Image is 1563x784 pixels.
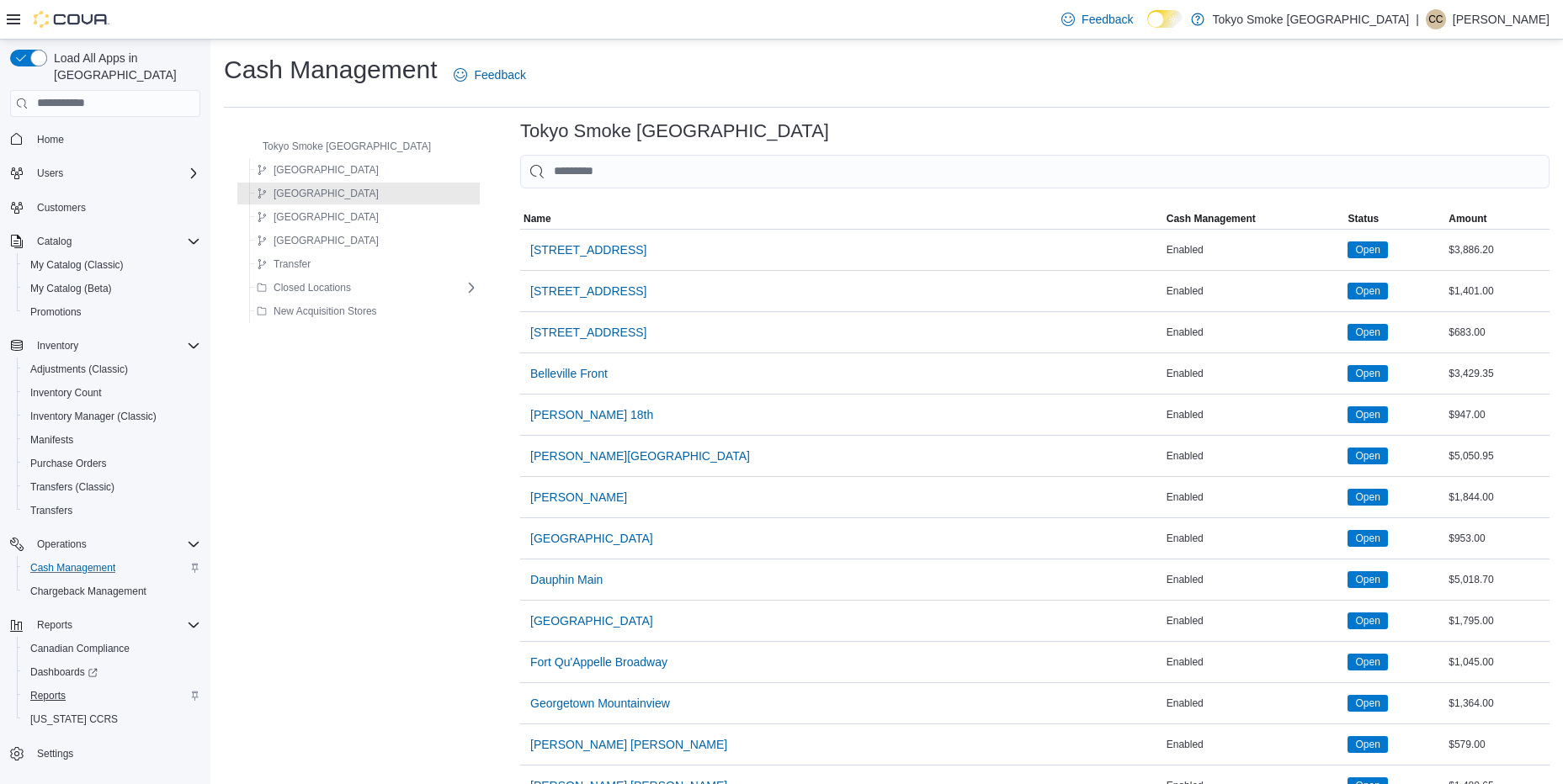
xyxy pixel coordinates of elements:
[524,686,677,720] button: Georgetown Mountainview
[17,580,207,603] button: Chargeback Management
[17,381,207,405] button: Inventory Count
[30,712,118,726] span: [US_STATE] CCRS
[34,11,109,28] img: Cova
[1348,324,1387,341] span: Open
[1163,281,1345,301] div: Enabled
[24,709,200,729] span: Washington CCRS
[1445,240,1550,260] div: $3,886.20
[224,53,437,87] h1: Cash Management
[1445,363,1550,384] div: $3,429.35
[1163,487,1345,507] div: Enabled
[24,581,153,601] a: Chargeback Management
[17,556,207,580] button: Cash Management
[1445,569,1550,590] div: $5,018.70
[1449,212,1486,225] span: Amount
[1445,611,1550,631] div: $1,795.00
[3,532,207,556] button: Operations
[24,501,79,521] a: Transfers
[24,662,200,682] span: Dashboards
[24,581,200,601] span: Chargeback Management
[1348,571,1387,588] span: Open
[1213,9,1410,29] p: Tokyo Smoke [GEOGRAPHIC_DATA]
[1348,695,1387,712] span: Open
[30,336,200,356] span: Inventory
[1445,652,1550,672] div: $1,045.00
[24,302,88,322] a: Promotions
[250,254,317,274] button: Transfer
[30,480,114,494] span: Transfers (Classic)
[30,336,85,356] button: Inventory
[3,195,207,220] button: Customers
[530,406,653,423] span: [PERSON_NAME] 18th
[530,654,667,670] span: Fort Qu'Appelle Broadway
[30,534,93,554] button: Operations
[1428,9,1443,29] span: CC
[24,477,121,497] a: Transfers (Classic)
[1348,736,1387,753] span: Open
[530,324,646,341] span: [STREET_ADDRESS]
[24,686,72,706] a: Reports
[524,645,674,679] button: Fort Qu'Appelle Broadway
[24,638,136,659] a: Canadian Compliance
[37,747,73,760] span: Settings
[3,613,207,637] button: Reports
[30,231,78,252] button: Catalog
[1355,242,1380,257] span: Open
[1445,209,1550,229] button: Amount
[520,209,1163,229] button: Name
[1348,612,1387,629] span: Open
[30,433,73,447] span: Manifests
[530,241,646,258] span: [STREET_ADDRESS]
[24,558,122,578] a: Cash Management
[30,534,200,554] span: Operations
[17,660,207,684] a: Dashboards
[474,66,525,83] span: Feedback
[274,210,379,224] span: [GEOGRAPHIC_DATA]
[263,140,431,153] span: Tokyo Smoke [GEOGRAPHIC_DATA]
[17,475,207,499] button: Transfers (Classic)
[530,695,670,712] span: Georgetown Mountainview
[524,357,614,390] button: Belleville Front
[1355,696,1380,711] span: Open
[250,278,358,298] button: Closed Locations
[17,499,207,522] button: Transfers
[1355,654,1380,670] span: Open
[1163,569,1345,590] div: Enabled
[530,736,727,753] span: [PERSON_NAME] [PERSON_NAME]
[17,452,207,475] button: Purchase Orders
[30,197,200,218] span: Customers
[1163,734,1345,755] div: Enabled
[1426,9,1446,29] div: Cody Cabot-Letto
[274,281,351,294] span: Closed Locations
[37,167,63,180] span: Users
[250,160,385,180] button: [GEOGRAPHIC_DATA]
[1355,613,1380,628] span: Open
[274,257,311,271] span: Transfer
[30,642,130,655] span: Canadian Compliance
[24,302,200,322] span: Promotions
[1167,212,1256,225] span: Cash Management
[524,398,660,432] button: [PERSON_NAME] 18th
[524,728,734,761] button: [PERSON_NAME] [PERSON_NAME]
[1445,322,1550,342] div: $683.00
[524,315,653,349] button: [STREET_ADDRESS]
[30,163,200,183] span: Users
[250,207,385,227] button: [GEOGRAPHIC_DATA]
[24,278,119,299] a: My Catalog (Beta)
[30,744,80,764] a: Settings
[37,538,87,551] span: Operations
[1348,365,1387,382] span: Open
[1348,241,1387,258] span: Open
[30,363,128,376] span: Adjustments (Classic)
[1163,693,1345,713] div: Enabled
[530,571,603,588] span: Dauphin Main
[37,618,72,632] span: Reports
[30,561,115,575] span: Cash Management
[274,234,379,247] span: [GEOGRAPHIC_DATA]
[24,453,114,474] a: Purchase Orders
[17,405,207,428] button: Inventory Manager (Classic)
[24,638,200,659] span: Canadian Compliance
[37,235,72,248] span: Catalog
[24,477,200,497] span: Transfers (Classic)
[30,231,200,252] span: Catalog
